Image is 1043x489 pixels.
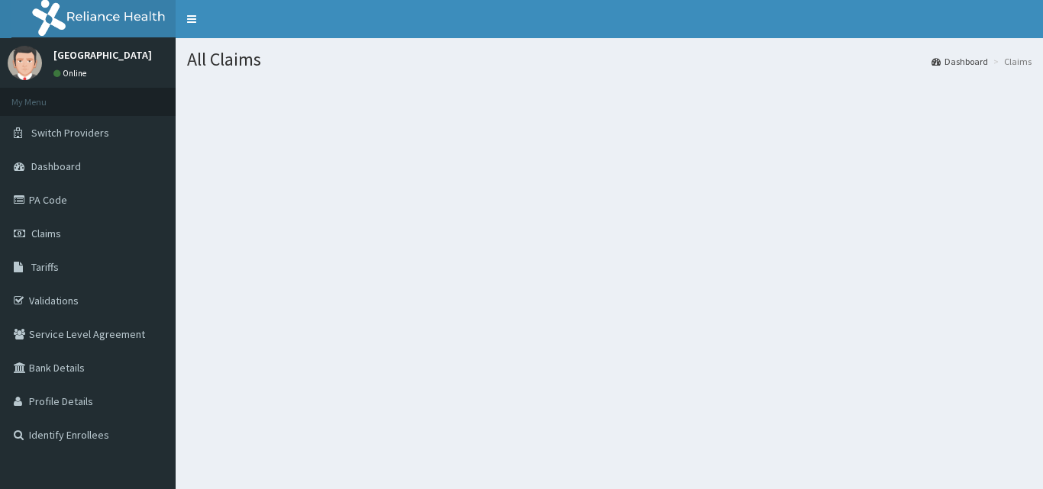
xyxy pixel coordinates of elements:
[8,46,42,80] img: User Image
[31,159,81,173] span: Dashboard
[53,50,152,60] p: [GEOGRAPHIC_DATA]
[187,50,1032,69] h1: All Claims
[31,227,61,240] span: Claims
[990,55,1032,68] li: Claims
[932,55,988,68] a: Dashboard
[31,126,109,140] span: Switch Providers
[53,68,90,79] a: Online
[31,260,59,274] span: Tariffs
